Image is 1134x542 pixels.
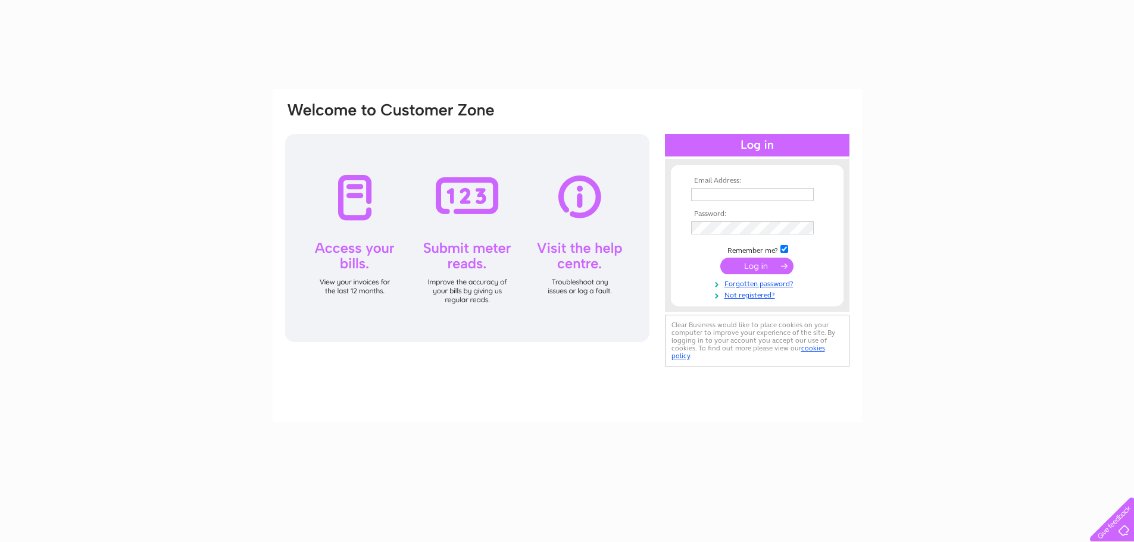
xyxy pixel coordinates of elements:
td: Remember me? [688,243,826,255]
a: Not registered? [691,289,826,300]
th: Password: [688,210,826,218]
a: Forgotten password? [691,277,826,289]
a: cookies policy [671,344,825,360]
th: Email Address: [688,177,826,185]
input: Submit [720,258,794,274]
div: Clear Business would like to place cookies on your computer to improve your experience of the sit... [665,315,849,366]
